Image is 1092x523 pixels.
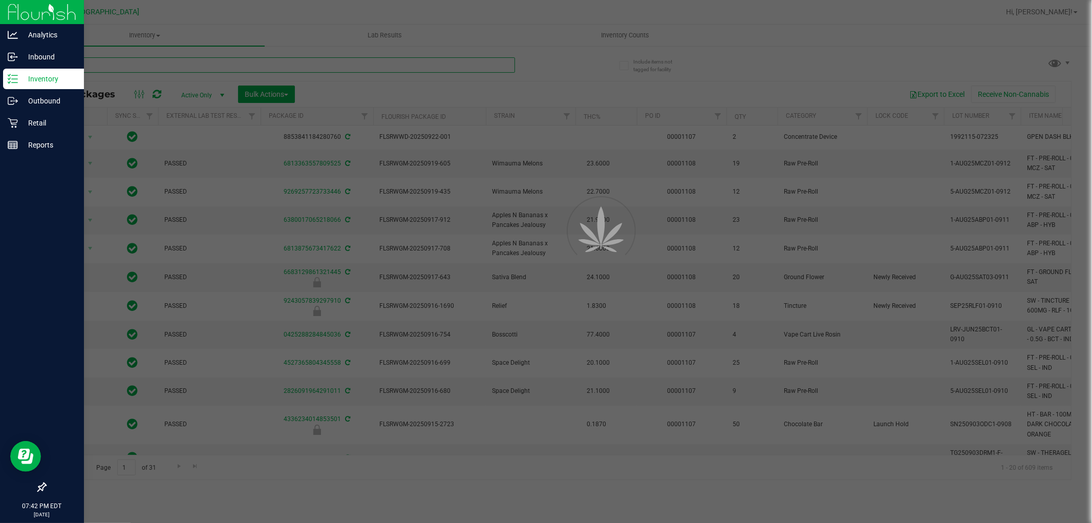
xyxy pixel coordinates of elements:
[8,30,18,40] inline-svg: Analytics
[8,118,18,128] inline-svg: Retail
[8,96,18,106] inline-svg: Outbound
[18,29,79,41] p: Analytics
[5,501,79,511] p: 07:42 PM EDT
[18,73,79,85] p: Inventory
[10,441,41,472] iframe: Resource center
[8,140,18,150] inline-svg: Reports
[5,511,79,518] p: [DATE]
[18,117,79,129] p: Retail
[18,95,79,107] p: Outbound
[8,52,18,62] inline-svg: Inbound
[18,139,79,151] p: Reports
[18,51,79,63] p: Inbound
[8,74,18,84] inline-svg: Inventory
